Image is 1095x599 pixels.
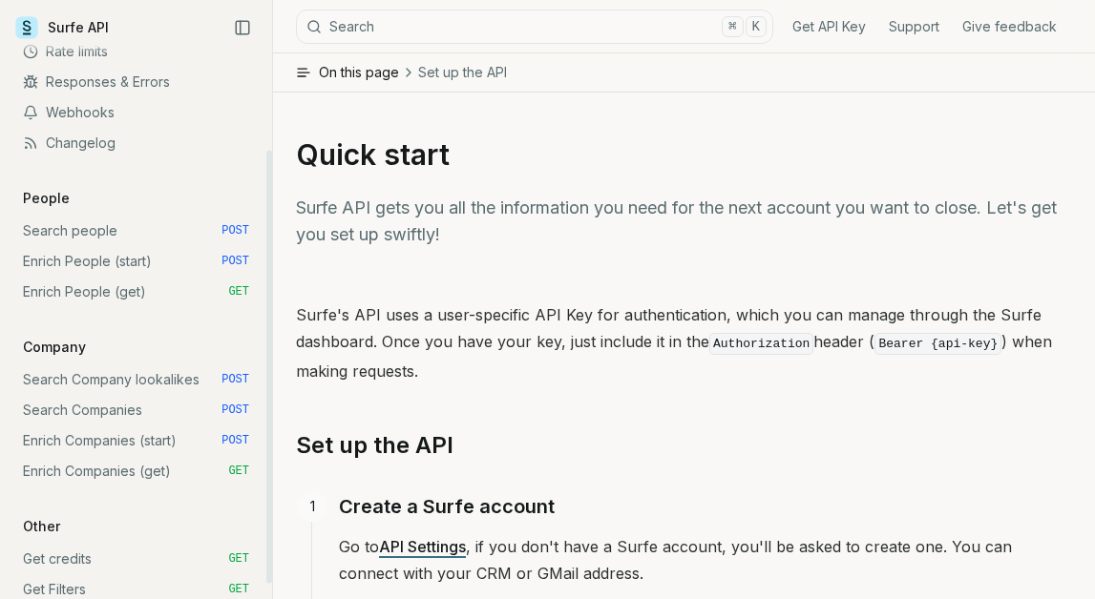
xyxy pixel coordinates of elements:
[15,128,257,158] a: Changelog
[15,246,257,277] a: Enrich People (start) POST
[228,284,249,299] span: GET
[15,67,257,97] a: Responses & Errors
[296,430,453,461] a: Set up the API
[15,425,257,456] a: Enrich Companies (start) POST
[221,403,249,418] span: POST
[889,17,939,36] a: Support
[15,517,68,536] p: Other
[15,189,77,208] p: People
[15,364,257,395] a: Search Company lookalikes POST
[228,464,249,479] span: GET
[15,277,257,307] a: Enrich People (get) GET
[15,36,257,67] a: Rate limits
[379,537,466,556] a: API Settings
[221,223,249,238] span: POST
[228,582,249,597] span: GET
[339,533,1071,587] p: Go to , if you don't have a Surfe account, you'll be asked to create one. You can connect with yo...
[296,301,1071,384] p: Surfe's API uses a user-specific API Key for authentication, which you can manage through the Sur...
[221,433,249,448] span: POST
[962,17,1057,36] a: Give feedback
[418,63,507,82] span: Set up the API
[339,491,555,522] a: Create a Surfe account
[296,10,773,44] button: Search⌘K
[228,551,249,567] span: GET
[221,372,249,387] span: POST
[296,137,1071,172] h1: Quick start
[15,338,94,357] p: Company
[722,16,743,37] kbd: ⌘
[15,395,257,425] a: Search Companies POST
[15,216,257,246] a: Search people POST
[746,16,767,37] kbd: K
[15,544,257,574] a: Get credits GET
[296,195,1071,248] p: Surfe API gets you all the information you need for the next account you want to close. Let's get...
[792,17,866,36] a: Get API Key
[273,53,1095,92] button: On this pageSet up the API
[709,333,813,355] code: Authorization
[15,456,257,486] a: Enrich Companies (get) GET
[221,254,249,269] span: POST
[15,97,257,128] a: Webhooks
[228,13,257,42] button: Collapse Sidebar
[874,333,1001,355] code: Bearer {api-key}
[15,13,109,42] a: Surfe API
